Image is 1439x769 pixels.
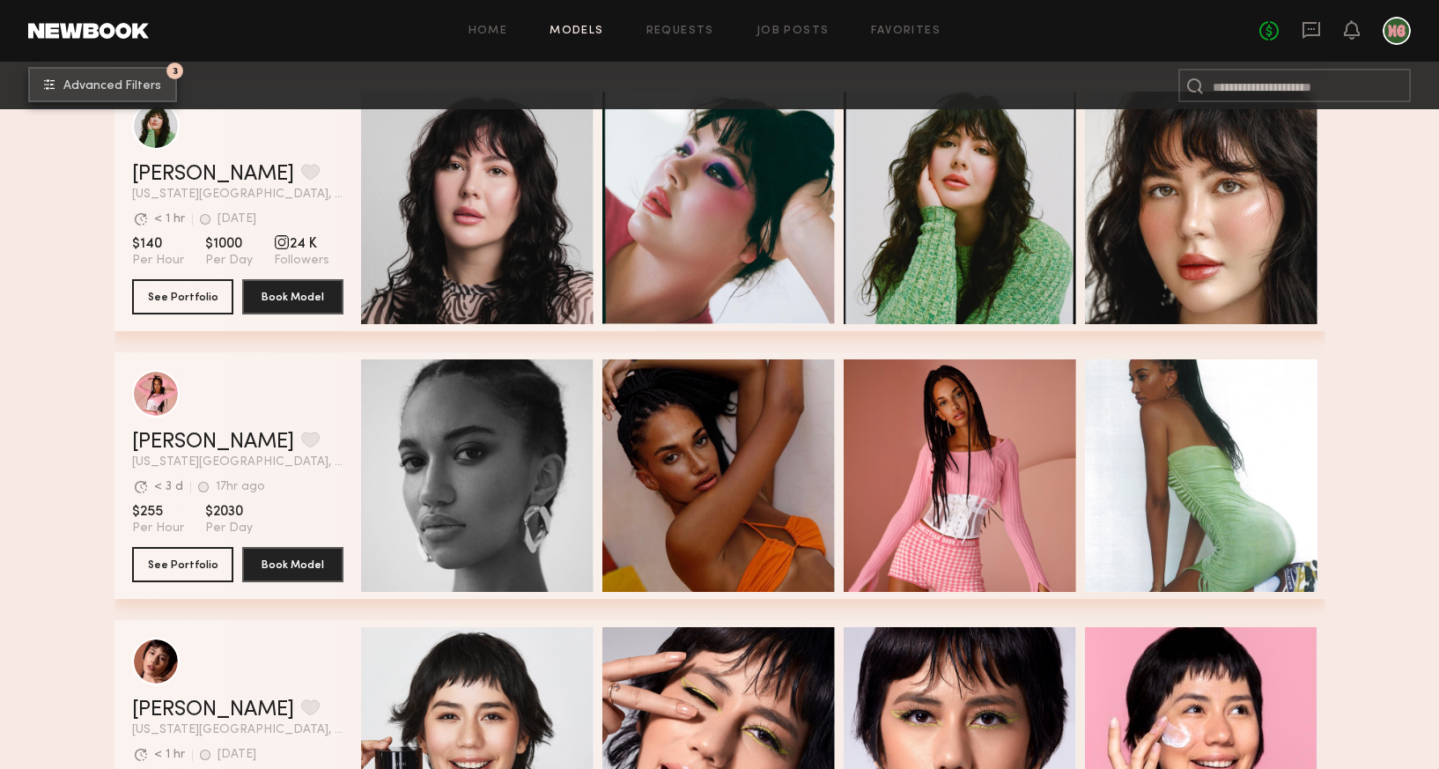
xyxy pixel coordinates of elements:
a: Job Posts [756,26,830,37]
span: 24 K [274,235,329,253]
span: $2030 [205,503,253,521]
button: See Portfolio [132,547,233,582]
span: $1000 [205,235,253,253]
span: [US_STATE][GEOGRAPHIC_DATA], [GEOGRAPHIC_DATA] [132,724,343,736]
a: Models [550,26,603,37]
div: [DATE] [218,749,256,761]
span: [US_STATE][GEOGRAPHIC_DATA], [GEOGRAPHIC_DATA] [132,189,343,201]
span: 3 [173,67,178,75]
button: 3Advanced Filters [28,67,177,102]
span: Advanced Filters [63,80,161,92]
span: $255 [132,503,184,521]
a: Home [469,26,508,37]
div: 17hr ago [216,481,265,493]
span: [US_STATE][GEOGRAPHIC_DATA], [GEOGRAPHIC_DATA] [132,456,343,469]
span: Per Day [205,253,253,269]
span: Per Hour [132,253,184,269]
button: Book Model [242,547,343,582]
a: Favorites [871,26,941,37]
span: Per Day [205,521,253,536]
div: < 1 hr [154,749,185,761]
span: Per Hour [132,521,184,536]
div: [DATE] [218,213,256,226]
button: Book Model [242,279,343,314]
a: Requests [646,26,714,37]
div: < 1 hr [154,213,185,226]
a: [PERSON_NAME] [132,432,294,453]
div: < 3 d [154,481,183,493]
button: See Portfolio [132,279,233,314]
a: [PERSON_NAME] [132,164,294,185]
span: $140 [132,235,184,253]
a: [PERSON_NAME] [132,699,294,721]
span: Followers [274,253,329,269]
